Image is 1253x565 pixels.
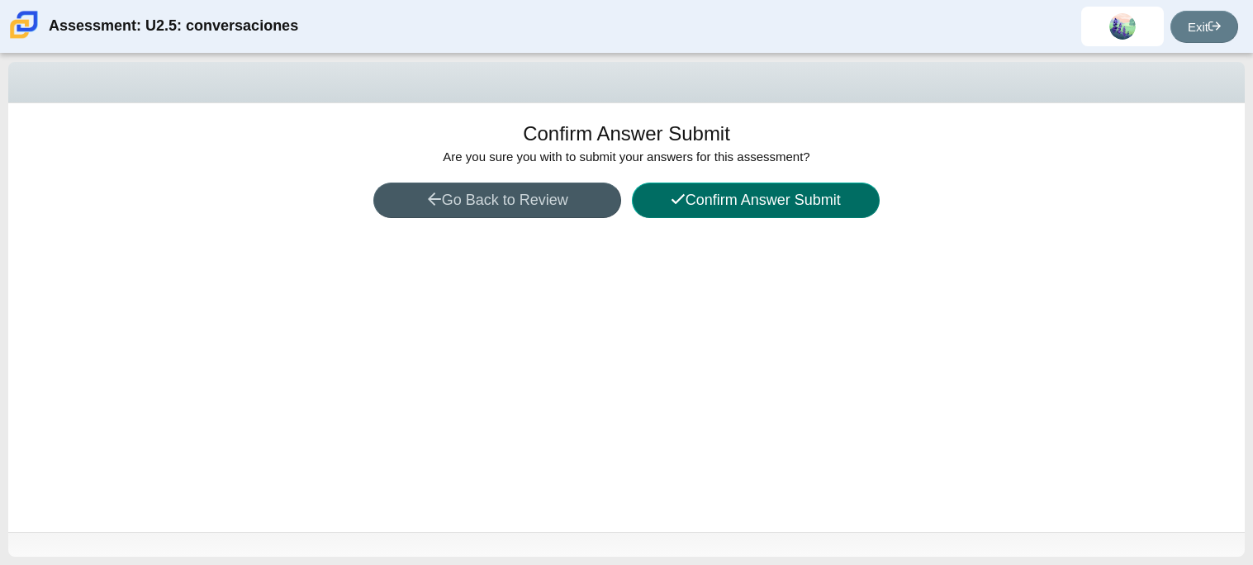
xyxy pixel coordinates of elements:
[523,120,730,148] h1: Confirm Answer Submit
[373,183,621,218] button: Go Back to Review
[1109,13,1136,40] img: jacqueline.poncene.hKjhLl
[443,150,809,164] span: Are you sure you with to submit your answers for this assessment?
[632,183,880,218] button: Confirm Answer Submit
[1170,11,1238,43] a: Exit
[49,7,298,46] div: Assessment: U2.5: conversaciones
[7,7,41,42] img: Carmen School of Science & Technology
[7,31,41,45] a: Carmen School of Science & Technology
